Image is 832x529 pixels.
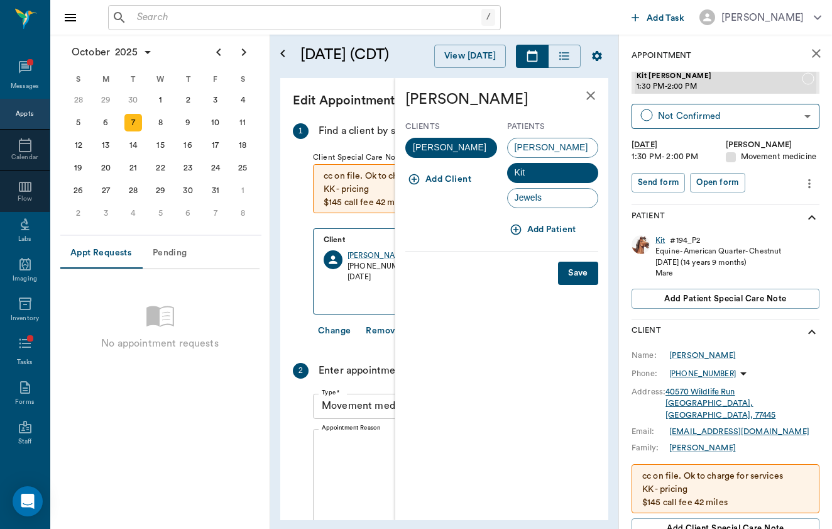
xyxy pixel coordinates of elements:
[405,168,476,191] button: Add Client
[132,9,481,26] input: Search
[58,5,83,30] button: Close drawer
[322,423,380,432] label: Appointment Reason
[632,210,665,225] p: Patient
[632,426,669,437] div: Email:
[658,109,799,123] div: Not Confirmed
[234,182,251,199] div: Saturday, November 1, 2025
[632,350,669,361] div: Name:
[507,121,599,133] p: Patients
[348,250,414,261] div: [PERSON_NAME]
[207,91,224,109] div: Friday, October 3, 2025
[152,182,170,199] div: Wednesday, October 29, 2025
[319,123,574,139] div: Find a client by searching for their name, phone, or pet.
[152,136,170,154] div: Wednesday, October 15, 2025
[124,91,142,109] div: Tuesday, September 30, 2025
[804,41,829,66] button: close
[152,159,170,177] div: Wednesday, October 22, 2025
[60,238,141,269] button: Appt Requests
[275,30,290,78] button: Open calendar
[13,486,43,516] div: Open Intercom Messenger
[65,40,159,65] button: October2025
[632,151,726,163] div: 1:30 PM - 2:00 PM
[16,109,33,119] div: Appts
[293,91,581,111] div: Edit Appointment
[92,70,120,89] div: M
[124,159,142,177] div: Tuesday, October 21, 2025
[669,369,736,379] p: [PHONE_NUMBER]
[15,398,34,407] div: Forms
[119,70,147,89] div: T
[632,50,691,62] p: Appointment
[481,9,495,26] div: /
[18,235,31,244] div: Labs
[434,45,506,68] button: View [DATE]
[689,6,831,29] button: [PERSON_NAME]
[70,182,87,199] div: Sunday, October 26, 2025
[207,159,224,177] div: Friday, October 24, 2025
[70,114,87,131] div: Sunday, October 5, 2025
[70,159,87,177] div: Sunday, October 19, 2025
[202,70,229,89] div: F
[234,159,251,177] div: Saturday, October 25, 2025
[361,320,405,343] button: Remove
[669,442,736,454] a: [PERSON_NAME]
[11,82,40,91] div: Messages
[665,388,775,419] a: 40570 Wildlife Run[GEOGRAPHIC_DATA], [GEOGRAPHIC_DATA], 77445
[11,314,39,323] div: Inventory
[804,325,819,340] svg: show more
[632,173,685,192] button: Send form
[141,238,198,269] button: Pending
[179,182,197,199] div: Thursday, October 30, 2025
[147,70,175,89] div: W
[313,320,356,343] button: Change
[179,204,197,222] div: Thursday, November 6, 2025
[348,261,414,272] div: [PHONE_NUMBER]
[97,91,114,109] div: Monday, September 29, 2025
[179,91,197,109] div: Thursday, October 2, 2025
[206,40,231,65] button: Previous page
[669,350,736,361] a: [PERSON_NAME]
[97,136,114,154] div: Monday, October 13, 2025
[690,173,745,192] button: Open form
[234,136,251,154] div: Saturday, October 18, 2025
[179,159,197,177] div: Thursday, October 23, 2025
[507,166,533,179] span: Kit
[507,163,599,183] div: Kit
[293,123,309,139] div: 1
[231,40,256,65] button: Next page
[348,272,414,282] div: [DATE]
[70,204,87,222] div: Sunday, November 2, 2025
[112,43,140,61] span: 2025
[632,368,669,379] div: Phone:
[655,235,665,246] div: Kit
[234,114,251,131] div: Saturday, October 11, 2025
[721,10,804,25] div: [PERSON_NAME]
[124,136,142,154] div: Tuesday, October 14, 2025
[124,204,142,222] div: Tuesday, November 4, 2025
[97,204,114,222] div: Monday, November 3, 2025
[632,139,726,151] div: [DATE]
[405,141,494,154] span: [PERSON_NAME]
[632,386,665,398] div: Address:
[578,83,603,108] button: close
[70,136,87,154] div: Sunday, October 12, 2025
[655,257,781,268] div: [DATE] (14 years 9 months)
[405,138,497,158] div: [PERSON_NAME]
[293,363,309,379] div: 2
[69,43,112,61] span: October
[65,70,92,89] div: S
[324,170,585,209] p: cc on file. Ok to charge for services KK - pricing $145 call fee 42 miles
[300,45,407,65] h5: [DATE] (CDT)
[70,91,87,109] div: Sunday, September 28, 2025
[507,188,599,208] div: Jewels
[60,238,260,269] div: Appointment request tabs
[508,141,595,154] span: [PERSON_NAME]
[726,139,820,151] div: [PERSON_NAME]
[632,442,669,454] div: Family:
[507,138,599,158] div: [PERSON_NAME]
[637,81,802,93] span: 1:30 PM - 2:00 PM
[207,204,224,222] div: Friday, November 7, 2025
[322,388,340,397] label: Type *
[313,153,407,161] span: Client Special Care Notes
[642,470,809,510] p: cc on file. Ok to charge for services KK - pricing $145 call fee 42 miles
